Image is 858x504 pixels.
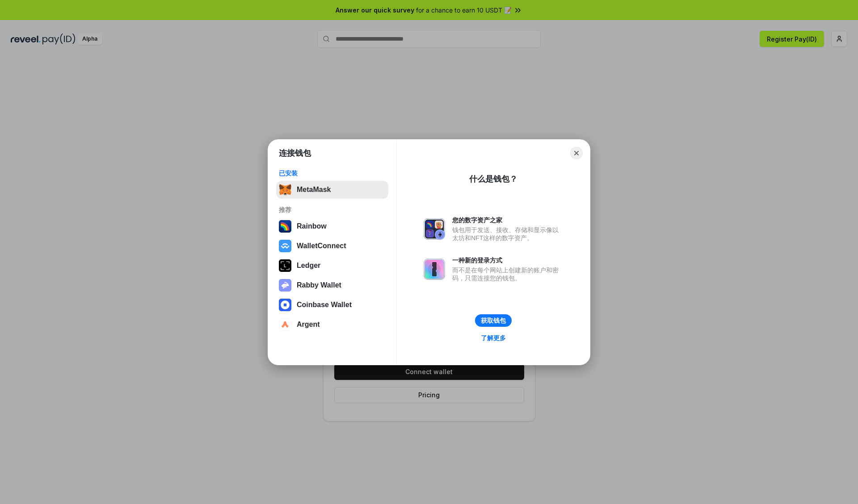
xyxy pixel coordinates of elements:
[424,218,445,240] img: svg+xml,%3Csvg%20xmlns%3D%22http%3A%2F%2Fwww.w3.org%2F2000%2Fsvg%22%20fill%3D%22none%22%20viewBox...
[481,334,506,342] div: 了解更多
[570,147,583,159] button: Close
[279,259,291,272] img: svg+xml,%3Csvg%20xmlns%3D%22http%3A%2F%2Fwww.w3.org%2F2000%2Fsvg%22%20width%3D%2228%22%20height%3...
[279,220,291,233] img: svg+xml,%3Csvg%20width%3D%22120%22%20height%3D%22120%22%20viewBox%3D%220%200%20120%20120%22%20fil...
[276,217,388,235] button: Rainbow
[279,240,291,252] img: svg+xml,%3Csvg%20width%3D%2228%22%20height%3D%2228%22%20viewBox%3D%220%200%2028%2028%22%20fill%3D...
[475,314,512,327] button: 获取钱包
[279,169,386,177] div: 已安装
[297,186,331,194] div: MetaMask
[452,216,563,224] div: 您的数字资产之家
[297,281,341,289] div: Rabby Wallet
[276,181,388,199] button: MetaMask
[475,332,511,344] a: 了解更多
[279,206,386,214] div: 推荐
[424,258,445,280] img: svg+xml,%3Csvg%20xmlns%3D%22http%3A%2F%2Fwww.w3.org%2F2000%2Fsvg%22%20fill%3D%22none%22%20viewBox...
[279,318,291,331] img: svg+xml,%3Csvg%20width%3D%2228%22%20height%3D%2228%22%20viewBox%3D%220%200%2028%2028%22%20fill%3D...
[279,279,291,292] img: svg+xml,%3Csvg%20xmlns%3D%22http%3A%2F%2Fwww.w3.org%2F2000%2Fsvg%22%20fill%3D%22none%22%20viewBox...
[276,296,388,314] button: Coinbase Wallet
[297,321,320,329] div: Argent
[276,316,388,333] button: Argent
[452,256,563,264] div: 一种新的登录方式
[469,174,517,184] div: 什么是钱包？
[297,242,346,250] div: WalletConnect
[276,276,388,294] button: Rabby Wallet
[481,317,506,325] div: 获取钱包
[279,299,291,311] img: svg+xml,%3Csvg%20width%3D%2228%22%20height%3D%2228%22%20viewBox%3D%220%200%2028%2028%22%20fill%3D...
[297,301,352,309] div: Coinbase Wallet
[279,183,291,196] img: svg+xml,%3Csvg%20fill%3D%22none%22%20height%3D%2233%22%20viewBox%3D%220%200%2035%2033%22%20width%...
[297,262,320,270] div: Ledger
[297,222,327,230] div: Rainbow
[452,266,563,282] div: 而不是在每个网站上创建新的账户和密码，只需连接您的钱包。
[279,148,311,158] h1: 连接钱包
[276,257,388,275] button: Ledger
[276,237,388,255] button: WalletConnect
[452,226,563,242] div: 钱包用于发送、接收、存储和显示像以太坊和NFT这样的数字资产。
